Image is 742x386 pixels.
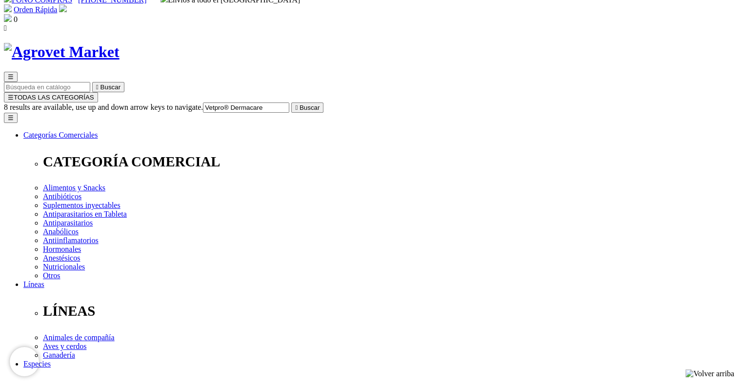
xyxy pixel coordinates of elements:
[23,131,98,139] a: Categorías Comerciales
[43,201,120,209] a: Suplementos inyectables
[291,102,323,113] button:  Buscar
[23,360,51,368] a: Especies
[4,14,12,22] img: shopping-bag.svg
[4,103,203,111] span: 8 results are available, use up and down arrow keys to navigate.
[43,303,738,319] p: LÍNEAS
[43,183,105,192] a: Alimentos y Snacks
[8,73,14,81] span: ☰
[300,104,320,111] span: Buscar
[4,43,120,61] img: Agrovet Market
[43,254,80,262] a: Anestésicos
[295,104,298,111] i: 
[10,347,39,376] iframe: Brevo live chat
[43,342,86,350] a: Aves y cerdos
[96,83,99,91] i: 
[43,245,81,253] a: Hormonales
[14,15,18,23] span: 0
[59,4,67,12] img: user.svg
[59,5,67,14] a: Acceda a su cuenta de cliente
[203,102,289,113] input: Buscar
[23,280,44,288] a: Líneas
[43,227,79,236] a: Anabólicos
[14,5,57,14] a: Orden Rápida
[4,92,98,102] button: ☰TODAS LAS CATEGORÍAS
[4,113,18,123] button: ☰
[8,94,14,101] span: ☰
[43,333,115,342] a: Animales de compañía
[4,24,7,32] i: 
[92,82,124,92] button:  Buscar
[43,154,738,170] p: CATEGORÍA COMERCIAL
[4,4,12,12] img: shopping-cart.svg
[43,351,75,359] a: Ganadería
[100,83,120,91] span: Buscar
[43,236,99,244] a: Antiinflamatorios
[685,369,734,378] img: Volver arriba
[43,192,81,201] a: Antibióticos
[4,82,90,92] input: Buscar
[43,219,93,227] a: Antiparasitarios
[43,263,85,271] a: Nutricionales
[4,72,18,82] button: ☰
[43,210,127,218] a: Antiparasitarios en Tableta
[43,271,60,280] a: Otros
